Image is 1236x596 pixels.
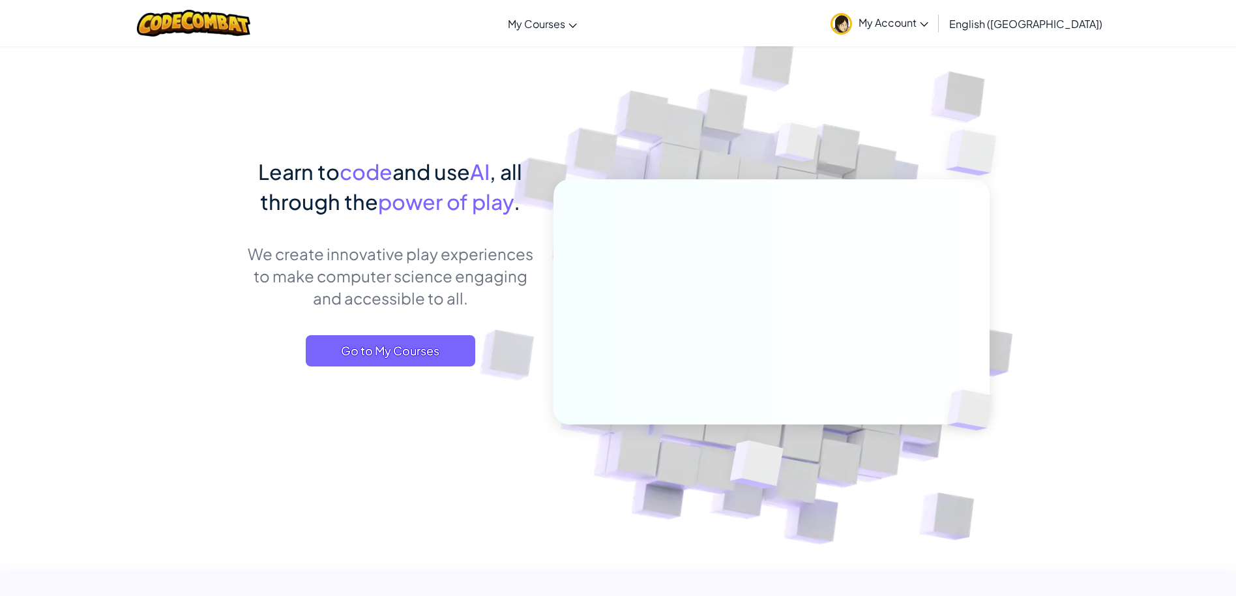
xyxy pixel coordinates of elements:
img: Overlap cubes [751,97,845,194]
a: Go to My Courses [306,335,475,366]
a: My Account [824,3,935,44]
img: avatar [831,13,852,35]
span: power of play [378,188,514,215]
img: Overlap cubes [698,413,815,521]
span: and use [392,158,470,185]
span: . [514,188,520,215]
a: My Courses [501,6,583,41]
span: AI [470,158,490,185]
p: We create innovative play experiences to make computer science engaging and accessible to all. [246,243,534,309]
span: Learn to [258,158,340,185]
span: English ([GEOGRAPHIC_DATA]) [949,17,1102,31]
span: My Courses [508,17,565,31]
span: code [340,158,392,185]
img: Overlap cubes [926,363,1023,458]
img: CodeCombat logo [137,10,251,37]
span: My Account [859,16,928,29]
a: English ([GEOGRAPHIC_DATA]) [943,6,1109,41]
img: Overlap cubes [920,98,1033,208]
